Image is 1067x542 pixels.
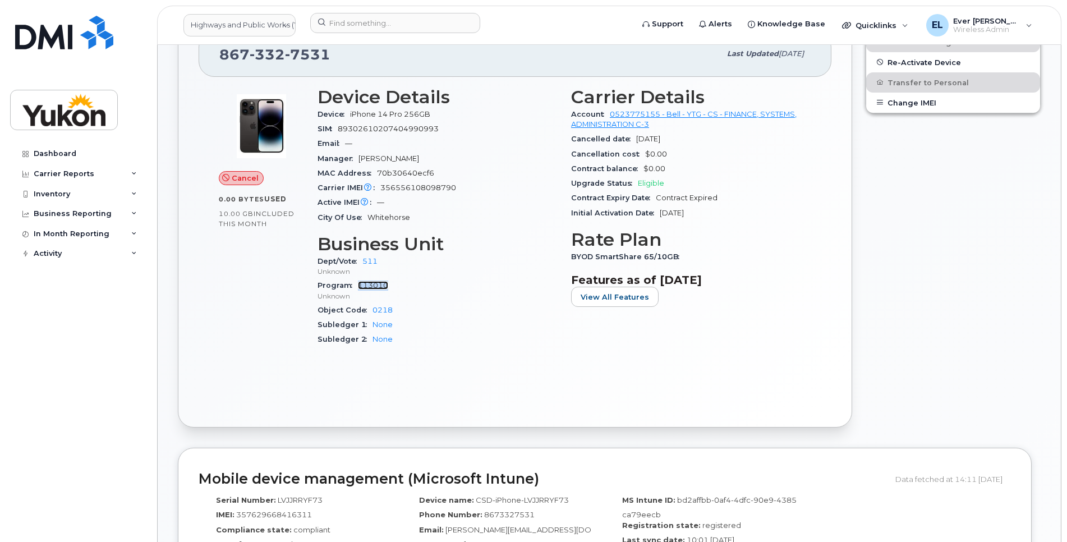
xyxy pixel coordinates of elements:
span: Re-Activate Device [887,58,961,66]
span: 332 [250,46,285,63]
span: Support [652,19,683,30]
span: EL [932,19,943,32]
span: — [345,139,352,148]
span: — [377,198,384,206]
span: registered [702,521,741,530]
span: Manager [318,154,358,163]
img: image20231002-3703462-11aim6e.jpeg [228,93,295,160]
span: Subledger 2 [318,335,372,343]
label: MS Intune ID: [622,495,675,506]
span: Wireless Admin [953,25,1020,34]
a: Highways and Public Works (YTG) [183,14,296,36]
span: 89302610207404990993 [338,125,439,133]
a: None [372,335,393,343]
button: Transfer to Personal [866,72,1040,93]
span: [DATE] [636,135,660,143]
h3: Features as of [DATE] [571,273,811,287]
p: Unknown [318,291,558,301]
span: compliant [293,525,330,534]
label: Email: [419,525,444,535]
div: Data fetched at 14:11 [DATE] [895,468,1011,490]
span: iPhone 14 Pro 256GB [350,110,430,118]
span: Upgrade Status [571,179,638,187]
span: $0.00 [643,164,665,173]
h3: Device Details [318,87,558,107]
span: BYOD SmartShare 65/10GB [571,252,685,261]
span: included this month [219,209,295,228]
a: 113010 [358,281,388,290]
h3: Business Unit [318,234,558,254]
span: 10.00 GB [219,210,254,218]
label: Serial Number: [216,495,276,506]
span: LVJJRRYF73 [278,495,323,504]
span: SIM [318,125,338,133]
span: Carrier IMEI [318,183,380,192]
h2: Mobile device management (Microsoft Intune) [199,471,887,487]
div: Ever Ledoux [918,14,1040,36]
label: Phone Number: [419,509,482,520]
span: Program [318,281,358,290]
button: Re-Activate Device [866,52,1040,72]
span: [DATE] [660,209,684,217]
span: Whitehorse [367,213,410,222]
span: CSD-iPhone-LVJJRRYF73 [476,495,569,504]
a: 0218 [372,306,393,314]
h3: Rate Plan [571,229,811,250]
span: bd2affbb-0af4-4dfc-90e9-4385ca79eecb [622,495,797,520]
span: Quicklinks [856,21,896,30]
a: 0523775155 - Bell - YTG - CS - FINANCE, SYSTEMS, ADMINISTRATION C-3 [571,110,797,128]
span: [PERSON_NAME] [358,154,419,163]
span: Active IMEI [318,198,377,206]
span: Knowledge Base [757,19,825,30]
span: Contract balance [571,164,643,173]
input: Find something... [310,13,480,33]
span: Cancellation cost [571,150,645,158]
a: Alerts [691,13,740,35]
label: Device name: [419,495,474,506]
button: Change IMEI [866,93,1040,113]
span: Eligible [638,179,664,187]
span: Subledger 1 [318,320,372,329]
span: Initial Activation Date [571,209,660,217]
span: 70b30640ecf6 [377,169,434,177]
span: $0.00 [645,150,667,158]
a: None [372,320,393,329]
span: Contract Expiry Date [571,194,656,202]
span: 356556108098790 [380,183,456,192]
label: Compliance state: [216,525,292,535]
span: Cancelled date [571,135,636,143]
h3: Carrier Details [571,87,811,107]
a: 511 [362,257,378,265]
label: Registration state: [622,520,701,531]
label: IMEI: [216,509,234,520]
span: Object Code [318,306,372,314]
a: Support [634,13,691,35]
span: Account [571,110,610,118]
div: Quicklinks [834,14,916,36]
span: MAC Address [318,169,377,177]
span: Device [318,110,350,118]
span: [DATE] [779,49,804,58]
p: Unknown [318,267,558,276]
span: 7531 [285,46,330,63]
span: used [264,195,287,203]
span: City Of Use [318,213,367,222]
span: 8673327531 [484,510,535,519]
button: View All Features [571,287,659,307]
span: 357629668416311 [236,510,312,519]
span: Ever [PERSON_NAME] [953,16,1020,25]
span: Dept/Vote [318,257,362,265]
span: 867 [219,46,330,63]
span: Email [318,139,345,148]
span: Contract Expired [656,194,718,202]
span: 0.00 Bytes [219,195,264,203]
a: Knowledge Base [740,13,833,35]
span: Cancel [232,173,259,183]
span: Alerts [709,19,732,30]
span: View All Features [581,292,649,302]
span: Last updated [727,49,779,58]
